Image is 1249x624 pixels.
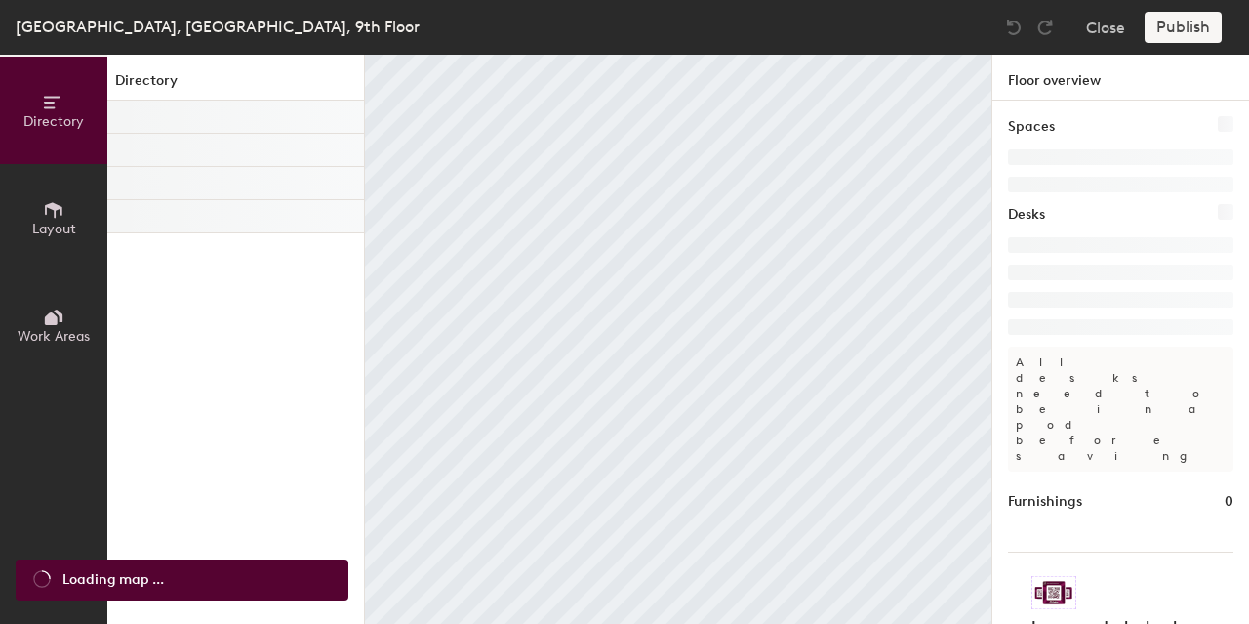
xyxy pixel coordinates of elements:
[107,70,364,101] h1: Directory
[365,55,991,624] canvas: Map
[992,55,1249,101] h1: Floor overview
[32,221,76,237] span: Layout
[1004,18,1024,37] img: Undo
[1008,204,1045,226] h1: Desks
[16,15,420,39] div: [GEOGRAPHIC_DATA], [GEOGRAPHIC_DATA], 9th Floor
[1225,491,1233,513] h1: 0
[1035,18,1055,37] img: Redo
[1008,116,1055,138] h1: Spaces
[18,328,90,345] span: Work Areas
[1008,347,1233,472] p: All desks need to be in a pod before saving
[1031,576,1076,609] img: Sticker logo
[1086,12,1125,43] button: Close
[62,569,164,591] span: Loading map ...
[23,113,84,130] span: Directory
[1008,491,1082,513] h1: Furnishings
